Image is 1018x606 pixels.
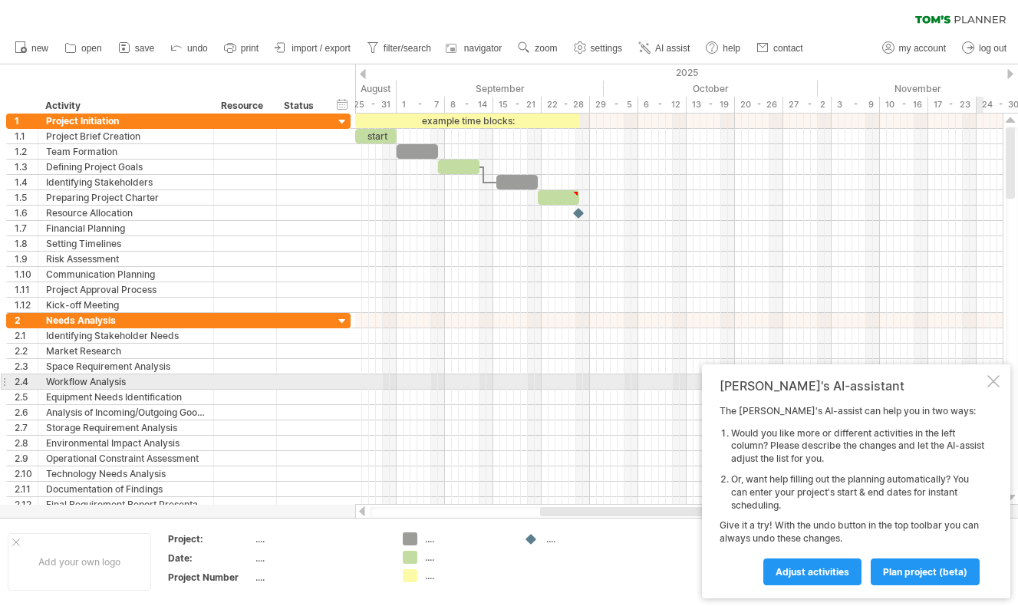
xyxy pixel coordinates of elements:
[46,436,206,450] div: Environmental Impact Analysis
[255,571,384,584] div: ....
[46,282,206,297] div: Project Approval Process
[255,552,384,565] div: ....
[363,38,436,58] a: filter/search
[883,566,967,578] span: plan project (beta)
[514,38,562,58] a: zoom
[46,114,206,128] div: Project Initiation
[15,144,38,159] div: 1.2
[46,144,206,159] div: Team Formation
[979,43,1006,54] span: log out
[15,221,38,235] div: 1.7
[15,328,38,343] div: 2.1
[832,97,880,113] div: 3 - 9
[46,466,206,481] div: Technology Needs Analysis
[46,344,206,358] div: Market Research
[61,38,107,58] a: open
[46,313,206,328] div: Needs Analysis
[45,98,205,114] div: Activity
[15,344,38,358] div: 2.2
[166,38,212,58] a: undo
[735,97,783,113] div: 20 - 26
[46,129,206,143] div: Project Brief Creation
[546,532,630,545] div: ....
[355,114,580,128] div: example time blocks:
[591,43,622,54] span: settings
[15,405,38,420] div: 2.6
[31,43,48,54] span: new
[15,451,38,466] div: 2.9
[15,298,38,312] div: 1.12
[168,532,252,545] div: Project:
[355,129,397,143] div: start
[15,436,38,450] div: 2.8
[15,236,38,251] div: 1.8
[397,97,445,113] div: 1 - 7
[773,43,803,54] span: contact
[284,98,318,114] div: Status
[187,43,208,54] span: undo
[542,97,590,113] div: 22 - 28
[634,38,694,58] a: AI assist
[46,160,206,174] div: Defining Project Goals
[46,298,206,312] div: Kick-off Meeting
[8,533,151,591] div: Add your own logo
[763,558,862,585] a: Adjust activities
[638,97,687,113] div: 6 - 12
[464,43,502,54] span: navigator
[46,206,206,220] div: Resource Allocation
[221,98,268,114] div: Resource
[46,374,206,389] div: Workflow Analysis
[15,282,38,297] div: 1.11
[493,97,542,113] div: 15 - 21
[731,473,984,512] li: Or, want help filling out the planning automatically? You can enter your project's start & end da...
[292,43,351,54] span: import / export
[443,38,506,58] a: navigator
[46,175,206,189] div: Identifying Stakeholders
[776,566,849,578] span: Adjust activities
[15,497,38,512] div: 2.12
[46,252,206,266] div: Risk Assessment
[445,97,493,113] div: 8 - 14
[168,552,252,565] div: Date:
[878,38,950,58] a: my account
[720,378,984,394] div: [PERSON_NAME]'s AI-assistant
[15,206,38,220] div: 1.6
[271,38,355,58] a: import / export
[15,129,38,143] div: 1.1
[46,482,206,496] div: Documentation of Findings
[255,532,384,545] div: ....
[46,328,206,343] div: Identifying Stakeholder Needs
[425,569,509,582] div: ....
[535,43,557,54] span: zoom
[899,43,946,54] span: my account
[958,38,1011,58] a: log out
[114,38,159,58] a: save
[15,175,38,189] div: 1.4
[753,38,808,58] a: contact
[570,38,627,58] a: settings
[425,532,509,545] div: ....
[15,359,38,374] div: 2.3
[81,43,102,54] span: open
[46,221,206,235] div: Financial Planning
[168,571,252,584] div: Project Number
[397,81,604,97] div: September 2025
[15,390,38,404] div: 2.5
[15,114,38,128] div: 1
[384,43,431,54] span: filter/search
[46,420,206,435] div: Storage Requirement Analysis
[15,466,38,481] div: 2.10
[46,497,206,512] div: Final Requirement Report Presentation
[590,97,638,113] div: 29 - 5
[15,374,38,389] div: 2.4
[11,38,53,58] a: new
[723,43,740,54] span: help
[46,267,206,282] div: Communication Planning
[687,97,735,113] div: 13 - 19
[241,43,259,54] span: print
[871,558,980,585] a: plan project (beta)
[46,359,206,374] div: Space Requirement Analysis
[15,482,38,496] div: 2.11
[880,97,928,113] div: 10 - 16
[731,427,984,466] li: Would you like more or different activities in the left column? Please describe the changes and l...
